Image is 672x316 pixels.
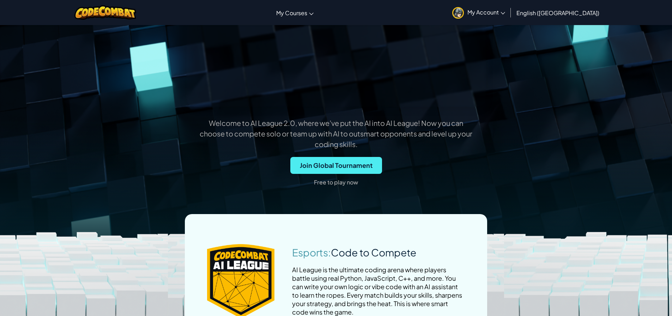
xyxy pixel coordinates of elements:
[467,8,505,16] span: My Account
[513,3,603,22] a: English ([GEOGRAPHIC_DATA])
[331,246,416,259] span: Code to Compete
[83,129,589,139] p: choose to compete solo or team up with AI to outsmart opponents and level up your
[314,177,358,188] p: Free to play now
[83,139,589,149] p: coding skills.
[292,246,331,259] span: Esports:
[516,9,599,17] span: English ([GEOGRAPHIC_DATA])
[290,157,382,174] button: Join Global Tournament
[452,7,464,19] img: avatar
[83,118,589,128] p: Welcome to AI League 2.0, where we’ve put the AI into AI League! Now you can
[276,9,307,17] span: My Courses
[74,5,136,20] img: CodeCombat logo
[449,1,509,24] a: My Account
[273,3,317,22] a: My Courses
